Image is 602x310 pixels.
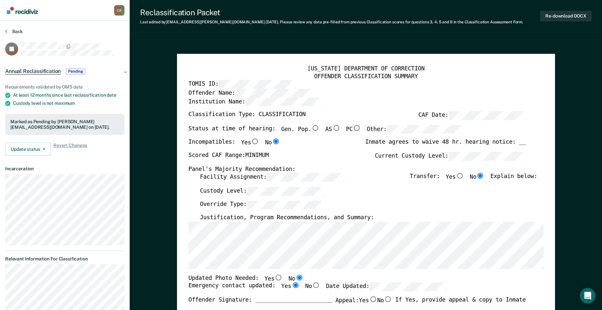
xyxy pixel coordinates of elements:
label: PC [346,125,361,134]
input: PC [353,125,361,131]
label: Other: [367,125,464,134]
label: Gen. Pop. [281,125,319,134]
div: Panel's Majority Recommendation: [188,166,526,173]
label: Yes [241,139,259,147]
input: Offender Name: [235,89,313,98]
label: Institution Name: [188,98,323,106]
button: Re-download DOCX [540,11,592,21]
span: Revert Changes [53,143,87,156]
label: CAF Date: [418,111,525,120]
div: Transfer: Explain below: [410,173,537,187]
input: AS [332,125,340,131]
input: Yes [369,296,377,302]
button: Back [5,29,23,34]
dt: Incarceration [5,166,124,172]
label: Date Updated: [326,283,447,292]
label: No [470,173,485,182]
label: Offender Name: [188,89,313,98]
img: Recidiviz [7,7,38,14]
input: Gen. Pop. [311,125,320,131]
input: Facility Assignment: [267,173,344,182]
label: Override Type: [200,201,324,209]
label: TOMIS ID: [188,80,296,89]
div: C R [114,5,124,16]
div: Open Intercom Messenger [580,288,596,304]
label: Current Custody Level: [375,152,526,161]
input: No [476,173,485,179]
div: Inmate agrees to waive 48 hr. hearing notice: __ [365,139,525,152]
input: Institution Name: [245,98,323,106]
div: [US_STATE] DEPARTMENT OF CORRECTION [188,66,543,73]
dt: Relevant Information For Classification [5,256,124,262]
input: Override Type: [247,201,324,209]
div: Custody level is not [13,101,124,106]
div: Updated Photo Needed: [188,275,303,283]
label: Classification Type: CLASSIFICATION [188,111,305,120]
span: Pending [66,68,85,75]
input: No [384,296,392,302]
label: Facility Assignment: [200,173,344,182]
input: Yes [455,173,464,179]
label: Scored CAF Range: MINIMUM [188,152,269,161]
input: Date Updated: [369,283,446,292]
label: Yes [281,283,299,292]
input: No [312,283,320,289]
label: AS [325,125,340,134]
label: No [377,296,392,304]
div: OFFENDER CLASSIFICATION SUMMARY [188,73,543,80]
span: date [107,92,116,98]
label: Custody Level: [200,187,324,196]
div: Status at time of hearing: [188,125,464,139]
input: Current Custody Level: [448,152,525,161]
span: maximum [54,101,75,106]
div: Incompatibles: [188,139,280,152]
label: Yes [359,296,377,304]
input: CAF Date: [448,111,525,120]
input: Yes [291,283,300,289]
input: No [295,275,303,280]
div: Reclassification Packet [140,8,523,17]
button: Profile dropdown button [114,5,124,16]
span: Annual Reclassification [5,68,61,75]
input: Yes [274,275,283,280]
label: Justification, Program Recommendations, and Summary: [200,214,374,222]
input: Custody Level: [247,187,324,196]
div: Requirements validated by OMS data [5,84,124,90]
label: Yes [445,173,464,182]
button: Update status [5,143,51,156]
label: No [265,139,280,147]
input: Other: [387,125,464,134]
div: Marked as Pending by [PERSON_NAME][EMAIL_ADDRESS][DOMAIN_NAME] on [DATE]. [10,119,119,130]
div: Emergency contact updated: [188,283,447,296]
label: No [289,275,303,283]
input: Yes [251,139,259,145]
div: At least 12 months since last reclassification [13,92,124,98]
label: No [305,283,320,292]
input: No [272,139,280,145]
div: Last edited by [EMAIL_ADDRESS][PERSON_NAME][DOMAIN_NAME] . Please review any data pre-filled from... [140,20,523,24]
input: TOMIS ID: [218,80,296,89]
label: Yes [264,275,282,283]
label: Appeal: [335,296,392,310]
span: [DATE] [266,20,278,24]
